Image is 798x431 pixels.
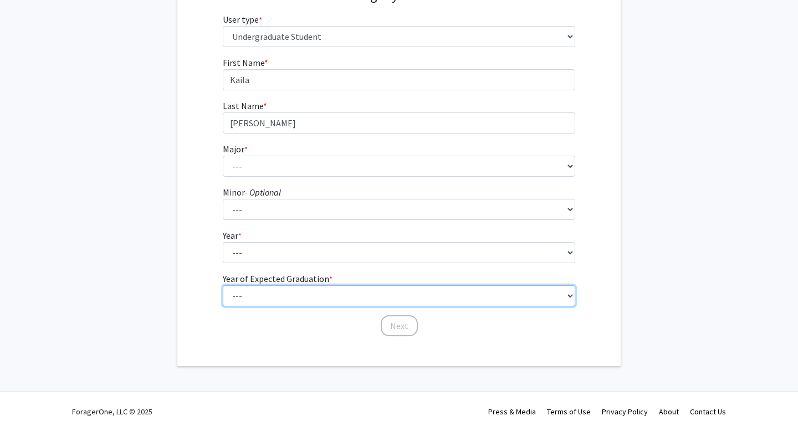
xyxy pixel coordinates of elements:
[602,407,648,417] a: Privacy Policy
[223,100,263,111] span: Last Name
[223,229,242,242] label: Year
[223,186,281,199] label: Minor
[381,315,418,336] button: Next
[223,13,262,26] label: User type
[223,57,264,68] span: First Name
[547,407,591,417] a: Terms of Use
[690,407,726,417] a: Contact Us
[223,142,248,156] label: Major
[488,407,536,417] a: Press & Media
[72,392,152,431] div: ForagerOne, LLC © 2025
[8,381,47,423] iframe: Chat
[223,272,332,285] label: Year of Expected Graduation
[245,187,281,198] i: - Optional
[659,407,679,417] a: About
